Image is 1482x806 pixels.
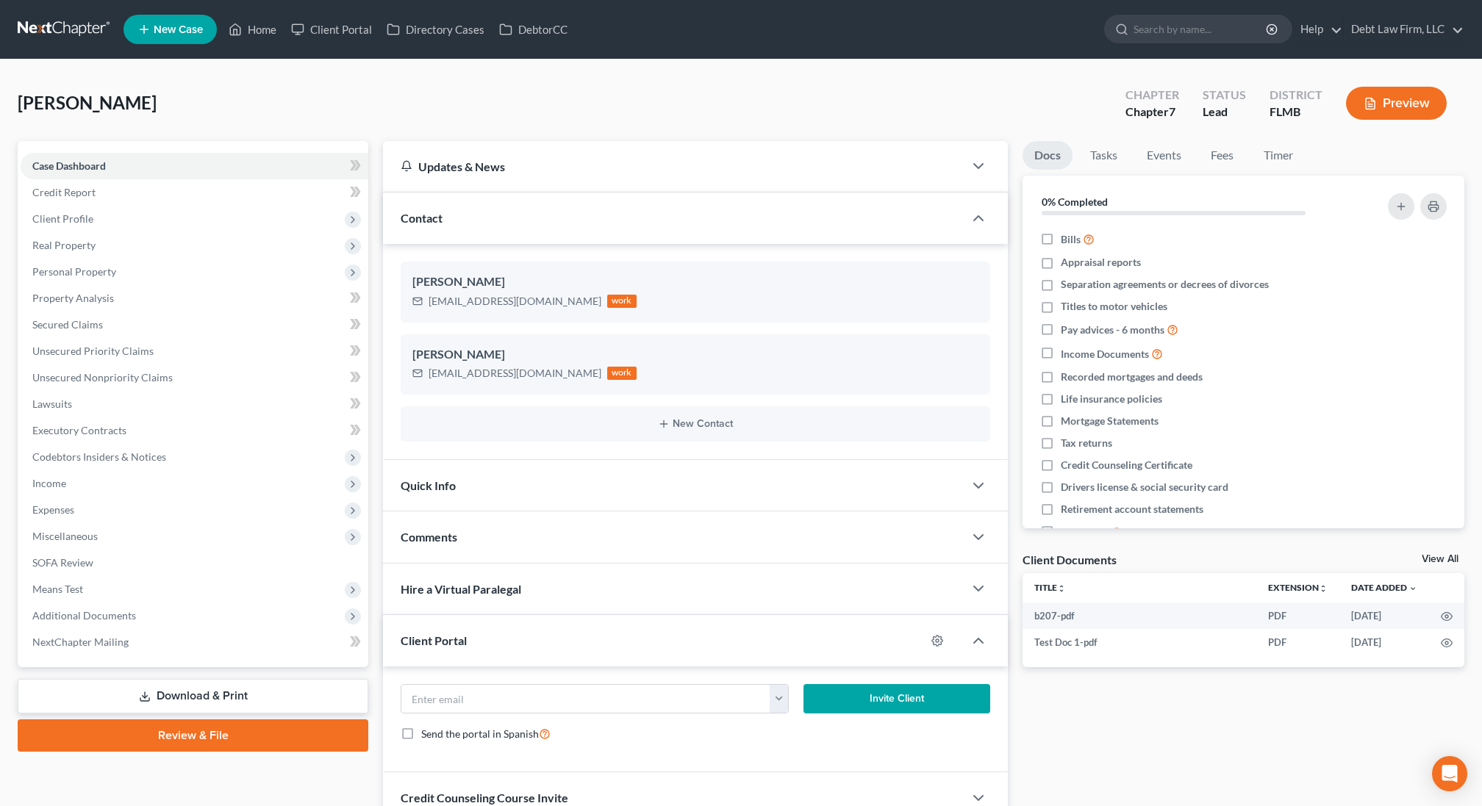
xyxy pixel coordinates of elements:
[32,583,83,595] span: Means Test
[18,679,368,713] a: Download & Print
[18,719,368,752] a: Review & File
[1061,370,1203,384] span: Recorded mortgages and deeds
[1199,141,1246,170] a: Fees
[429,366,601,381] div: [EMAIL_ADDRESS][DOMAIN_NAME]
[21,391,368,417] a: Lawsuits
[401,582,521,596] span: Hire a Virtual Paralegal
[379,16,492,43] a: Directory Cases
[1256,602,1339,629] td: PDF
[1344,16,1464,43] a: Debt Law Firm, LLC
[154,24,203,35] span: New Case
[32,609,136,622] span: Additional Documents
[32,530,98,542] span: Miscellaneous
[401,159,946,174] div: Updates & News
[1042,195,1108,208] strong: 0% Completed
[412,418,978,430] button: New Contact
[401,633,467,647] span: Client Portal
[1134,15,1268,43] input: Search by name...
[607,295,637,308] div: work
[32,159,106,172] span: Case Dashboard
[1252,141,1305,170] a: Timer
[32,477,66,489] span: Income
[1078,141,1129,170] a: Tasks
[401,211,443,225] span: Contact
[32,636,129,648] span: NextChapter Mailing
[18,92,157,113] span: [PERSON_NAME]
[1023,552,1117,567] div: Client Documents
[1346,87,1447,120] button: Preview
[401,478,456,492] span: Quick Info
[1256,629,1339,655] td: PDF
[1061,480,1228,494] span: Drivers license & social security card
[21,629,368,655] a: NextChapter Mailing
[32,424,126,436] span: Executory Contracts
[1270,104,1322,120] div: FLMB
[1061,299,1167,314] span: Titles to motor vehicles
[32,397,72,410] span: Lawsuits
[32,212,93,225] span: Client Profile
[32,186,96,198] span: Credit Report
[1061,255,1141,270] span: Appraisal reports
[1023,141,1073,170] a: Docs
[1023,602,1256,629] td: b207-pdf
[1293,16,1342,43] a: Help
[1061,436,1112,450] span: Tax returns
[32,345,154,357] span: Unsecured Priority Claims
[21,285,368,312] a: Property Analysis
[401,791,568,805] span: Credit Counseling Course Invite
[1408,584,1417,593] i: expand_more
[21,417,368,444] a: Executory Contracts
[401,685,770,713] input: Enter email
[1339,629,1429,655] td: [DATE]
[803,684,990,713] button: Invite Client
[1319,584,1328,593] i: unfold_more
[21,179,368,206] a: Credit Report
[1061,525,1109,540] span: Document
[32,292,114,304] span: Property Analysis
[1034,582,1066,593] a: Titleunfold_more
[221,16,284,43] a: Home
[32,450,166,463] span: Codebtors Insiders & Notices
[32,503,74,516] span: Expenses
[1061,347,1149,361] span: Income Documents
[21,153,368,179] a: Case Dashboard
[1169,104,1175,118] span: 7
[607,367,637,380] div: work
[1268,582,1328,593] a: Extensionunfold_more
[21,550,368,576] a: SOFA Review
[492,16,575,43] a: DebtorCC
[412,273,978,291] div: [PERSON_NAME]
[21,364,368,391] a: Unsecured Nonpriority Claims
[1339,602,1429,629] td: [DATE]
[284,16,379,43] a: Client Portal
[21,312,368,338] a: Secured Claims
[32,318,103,331] span: Secured Claims
[1125,87,1179,104] div: Chapter
[1351,582,1417,593] a: Date Added expand_more
[1203,87,1246,104] div: Status
[1061,458,1192,472] span: Credit Counseling Certificate
[1135,141,1193,170] a: Events
[1422,554,1458,564] a: View All
[1432,756,1467,791] div: Open Intercom Messenger
[32,239,96,251] span: Real Property
[1203,104,1246,120] div: Lead
[21,338,368,364] a: Unsecured Priority Claims
[1061,232,1081,247] span: Bills
[401,530,457,544] span: Comments
[421,727,539,740] span: Send the portal in Spanish
[1061,414,1159,428] span: Mortgage Statements
[1270,87,1322,104] div: District
[1061,502,1203,517] span: Retirement account statements
[32,371,173,384] span: Unsecured Nonpriority Claims
[1125,104,1179,120] div: Chapter
[429,294,601,309] div: [EMAIL_ADDRESS][DOMAIN_NAME]
[1061,323,1164,337] span: Pay advices - 6 months
[1061,392,1162,406] span: Life insurance policies
[32,556,93,569] span: SOFA Review
[32,265,116,278] span: Personal Property
[412,346,978,364] div: [PERSON_NAME]
[1057,584,1066,593] i: unfold_more
[1061,277,1269,292] span: Separation agreements or decrees of divorces
[1023,629,1256,655] td: Test Doc 1-pdf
